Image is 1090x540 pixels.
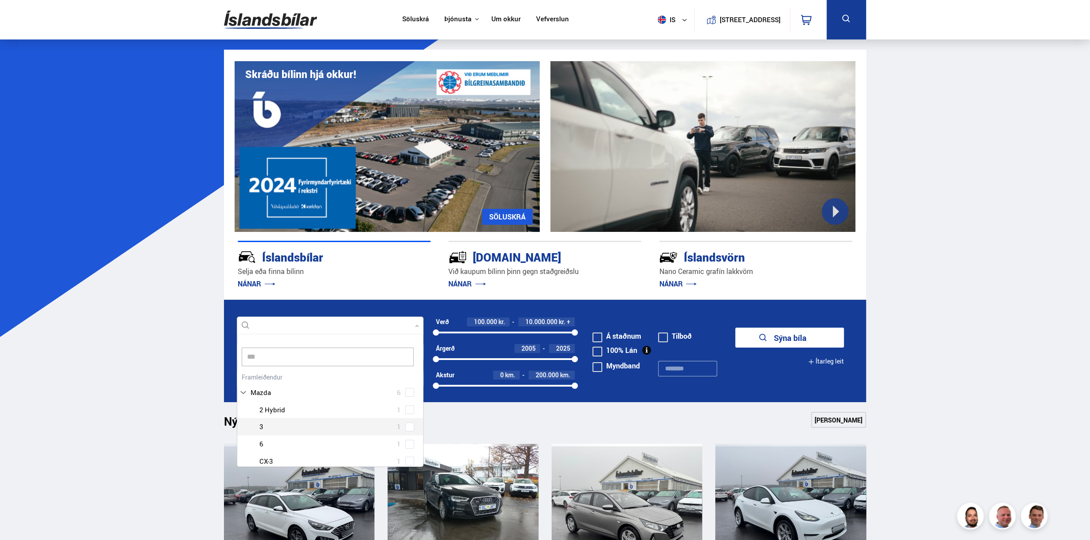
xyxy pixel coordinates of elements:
span: 2005 [521,344,536,352]
a: Söluskrá [402,15,429,24]
span: 0 [500,371,504,379]
button: Sýna bíla [735,328,844,348]
div: [DOMAIN_NAME] [448,249,610,264]
label: Myndband [592,362,640,369]
a: NÁNAR [448,279,486,289]
span: 1 [397,403,401,416]
img: JRvxyua_JYH6wB4c.svg [238,248,256,266]
button: Ítarleg leit [808,352,844,372]
span: 1 [397,438,401,450]
img: FbJEzSuNWCJXmdc-.webp [1022,504,1049,531]
a: Um okkur [491,15,521,24]
span: 10.000.000 [525,317,557,326]
a: NÁNAR [659,279,697,289]
span: kr. [498,318,505,325]
h1: Nýtt á skrá [224,415,295,433]
img: siFngHWaQ9KaOqBr.png [990,504,1017,531]
img: -Svtn6bYgwAsiwNX.svg [659,248,678,266]
a: NÁNAR [238,279,275,289]
div: Íslandsvörn [659,249,820,264]
label: Á staðnum [592,333,641,340]
span: kr. [559,318,565,325]
button: [STREET_ADDRESS] [723,16,777,23]
a: Vefverslun [536,15,569,24]
p: Við kaupum bílinn þinn gegn staðgreiðslu [448,266,641,277]
img: nhp88E3Fdnt1Opn2.png [958,504,985,531]
a: [PERSON_NAME] [811,412,866,428]
label: 100% Lán [592,347,637,354]
span: is [654,16,676,24]
div: Árgerð [436,345,455,352]
span: 2025 [556,344,570,352]
span: + [567,318,570,325]
img: svg+xml;base64,PHN2ZyB4bWxucz0iaHR0cDovL3d3dy53My5vcmcvMjAwMC9zdmciIHdpZHRoPSI1MTIiIGhlaWdodD0iNT... [658,16,666,24]
span: 6 [397,386,401,399]
img: tr5P-W3DuiFaO7aO.svg [448,248,467,266]
span: 1 [397,455,401,468]
span: Mazda [251,386,271,399]
a: [STREET_ADDRESS] [699,7,785,32]
p: Selja eða finna bílinn [238,266,431,277]
h1: Skráðu bílinn hjá okkur! [245,68,356,80]
div: Íslandsbílar [238,249,399,264]
div: Akstur [436,372,455,379]
span: 200.000 [536,371,559,379]
a: SÖLUSKRÁ [482,209,533,225]
button: is [654,7,694,33]
div: Verð [436,318,449,325]
span: km. [505,372,515,379]
button: Þjónusta [444,15,471,23]
span: 1 [397,420,401,433]
button: Opna LiveChat spjallviðmót [7,4,34,30]
img: G0Ugv5HjCgRt.svg [224,5,317,34]
p: Nano Ceramic grafín lakkvörn [659,266,852,277]
img: eKx6w-_Home_640_.png [235,61,540,232]
span: km. [560,372,570,379]
label: Tilboð [658,333,692,340]
span: 100.000 [474,317,497,326]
